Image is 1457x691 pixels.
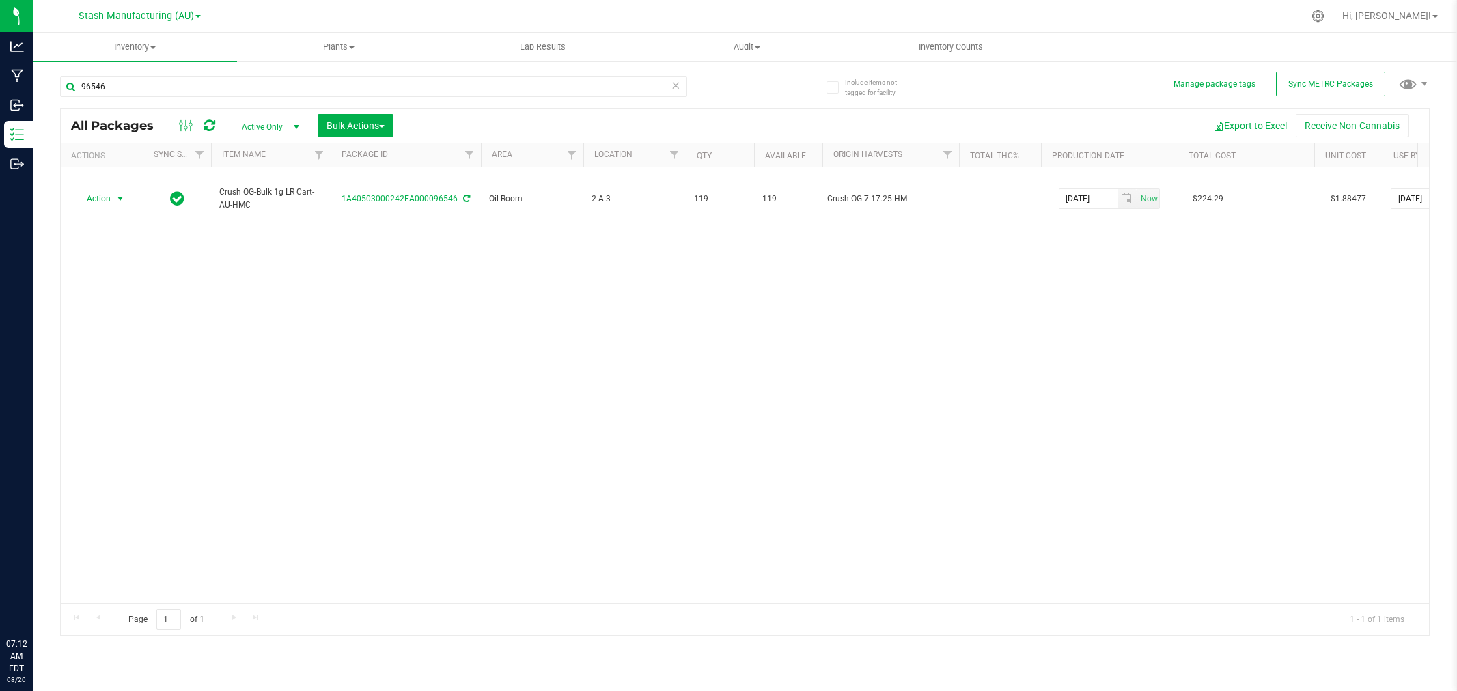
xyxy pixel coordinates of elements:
[1339,609,1415,630] span: 1 - 1 of 1 items
[845,77,913,98] span: Include items not tagged for facility
[848,33,1053,61] a: Inventory Counts
[308,143,331,167] a: Filter
[461,194,470,203] span: Sync from Compliance System
[318,114,393,137] button: Bulk Actions
[6,675,27,685] p: 08/20
[646,41,848,53] span: Audit
[10,69,24,83] inline-svg: Manufacturing
[936,143,959,167] a: Filter
[6,638,27,675] p: 07:12 AM EDT
[1276,72,1385,96] button: Sync METRC Packages
[489,193,575,206] span: Oil Room
[592,193,678,206] span: 2-A-3
[10,40,24,53] inline-svg: Analytics
[1393,151,1420,160] a: Use By
[71,118,167,133] span: All Packages
[765,151,806,160] a: Available
[762,193,814,206] span: 119
[827,193,955,206] div: Crush OG-7.17.25-HM
[501,41,584,53] span: Lab Results
[561,143,583,167] a: Filter
[33,41,237,53] span: Inventory
[1118,189,1137,208] span: select
[14,582,55,623] iframe: Resource center
[10,98,24,112] inline-svg: Inbound
[833,150,902,159] a: Origin Harvests
[1296,114,1409,137] button: Receive Non-Cannabis
[671,76,681,94] span: Clear
[970,151,1019,160] a: Total THC%
[1052,151,1124,160] a: Production Date
[156,609,181,630] input: 1
[189,143,211,167] a: Filter
[594,150,633,159] a: Location
[10,128,24,141] inline-svg: Inventory
[154,150,206,159] a: Sync Status
[79,10,194,22] span: Stash Manufacturing (AU)
[1137,189,1161,209] span: Set Current date
[112,189,129,208] span: select
[10,157,24,171] inline-svg: Outbound
[327,120,385,131] span: Bulk Actions
[71,151,137,160] div: Actions
[694,193,746,206] span: 119
[117,609,215,630] span: Page of 1
[1186,189,1230,209] span: $224.29
[222,150,266,159] a: Item Name
[342,194,458,203] a: 1A40503000242EA000096546
[238,41,441,53] span: Plants
[492,150,512,159] a: Area
[60,76,687,97] input: Search Package ID, Item Name, SKU, Lot or Part Number...
[458,143,481,167] a: Filter
[1288,79,1373,89] span: Sync METRC Packages
[1314,167,1383,231] td: $1.88477
[697,151,712,160] a: Qty
[645,33,849,61] a: Audit
[342,150,388,159] a: Package ID
[1309,10,1327,23] div: Manage settings
[900,41,1001,53] span: Inventory Counts
[237,33,441,61] a: Plants
[1204,114,1296,137] button: Export to Excel
[663,143,686,167] a: Filter
[441,33,645,61] a: Lab Results
[170,189,184,208] span: In Sync
[74,189,111,208] span: Action
[1189,151,1236,160] a: Total Cost
[33,33,237,61] a: Inventory
[219,186,322,212] span: Crush OG-Bulk 1g LR Cart-AU-HMC
[1174,79,1255,90] button: Manage package tags
[1325,151,1366,160] a: Unit Cost
[1342,10,1431,21] span: Hi, [PERSON_NAME]!
[1137,189,1159,208] span: select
